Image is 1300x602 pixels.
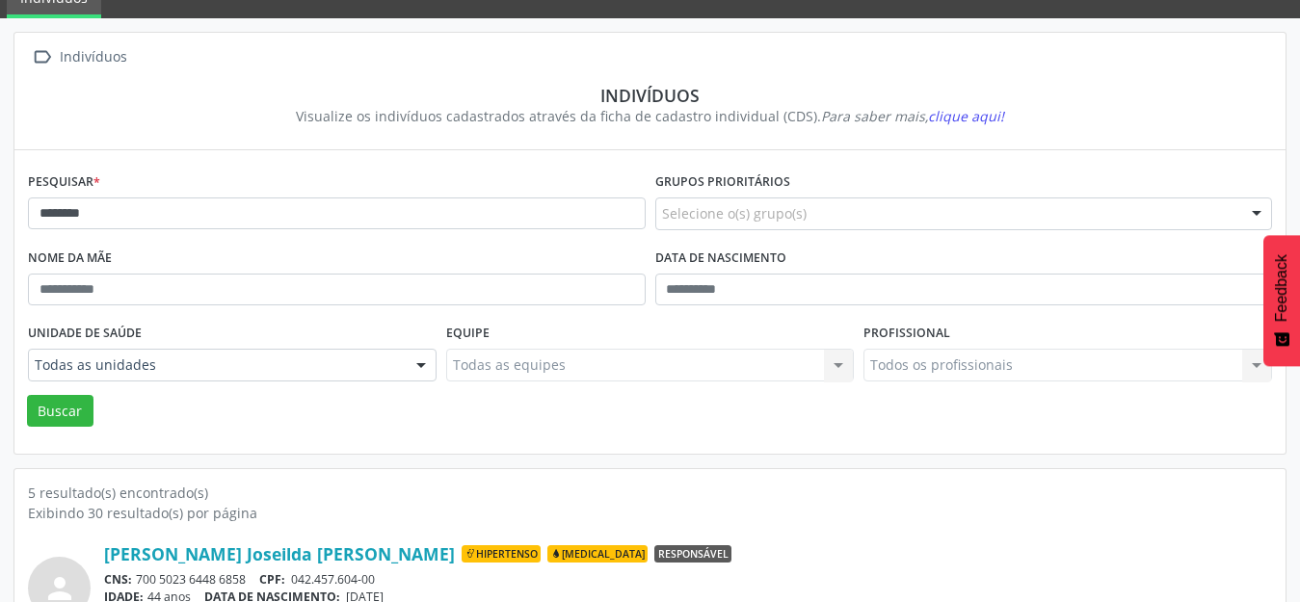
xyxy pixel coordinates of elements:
span: 042.457.604-00 [291,571,375,588]
div: Indivíduos [56,43,130,71]
span: Todas as unidades [35,355,397,375]
span: Selecione o(s) grupo(s) [662,203,807,223]
label: Grupos prioritários [655,168,790,197]
label: Unidade de saúde [28,319,142,349]
span: Responsável [654,545,731,563]
label: Nome da mãe [28,244,112,274]
div: 700 5023 6448 6858 [104,571,1272,588]
span: Hipertenso [462,545,541,563]
i:  [28,43,56,71]
button: Buscar [27,395,93,428]
label: Profissional [863,319,950,349]
div: Indivíduos [41,85,1259,106]
span: CPF: [259,571,285,588]
i: Para saber mais, [821,107,1004,125]
a: [PERSON_NAME] Joseilda [PERSON_NAME] [104,543,455,564]
span: clique aqui! [928,107,1004,125]
label: Pesquisar [28,168,100,197]
div: Exibindo 30 resultado(s) por página [28,503,1272,523]
div: 5 resultado(s) encontrado(s) [28,483,1272,503]
label: Data de nascimento [655,244,786,274]
a:  Indivíduos [28,43,130,71]
span: Feedback [1273,254,1290,322]
div: Visualize os indivíduos cadastrados através da ficha de cadastro individual (CDS). [41,106,1259,126]
span: [MEDICAL_DATA] [547,545,648,563]
button: Feedback - Mostrar pesquisa [1263,235,1300,366]
label: Equipe [446,319,490,349]
span: CNS: [104,571,132,588]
